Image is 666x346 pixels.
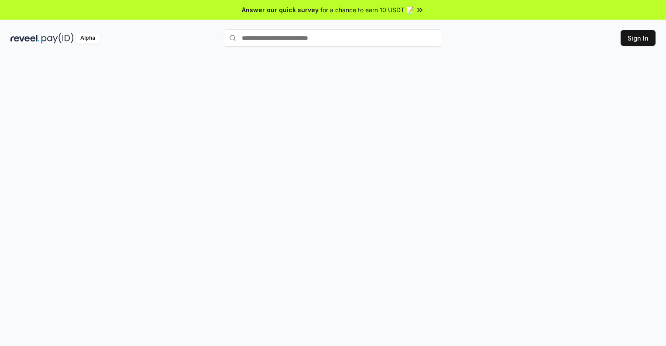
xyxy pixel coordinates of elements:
[320,5,414,14] span: for a chance to earn 10 USDT 📝
[41,33,74,44] img: pay_id
[242,5,319,14] span: Answer our quick survey
[10,33,40,44] img: reveel_dark
[621,30,656,46] button: Sign In
[76,33,100,44] div: Alpha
